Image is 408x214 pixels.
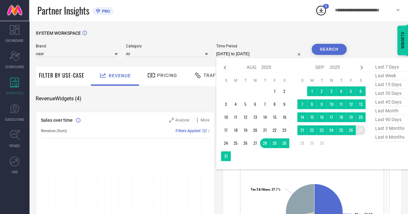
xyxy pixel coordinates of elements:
[36,31,81,36] span: SYSTEM WORKSPACE
[251,188,280,191] text: : 27.7 %
[307,78,317,83] th: Monday
[221,151,231,161] td: Sun Aug 31 2025
[327,112,336,122] td: Wed Sep 17 2025
[270,86,279,96] td: Fri Aug 01 2025
[346,125,356,135] td: Fri Sep 26 2025
[201,118,209,122] span: More
[307,138,317,148] td: Mon Sep 29 2025
[307,86,317,96] td: Mon Sep 01 2025
[327,78,336,83] th: Wednesday
[279,86,289,96] td: Sat Aug 02 2025
[100,9,110,14] span: PRO
[241,138,250,148] td: Tue Aug 26 2025
[270,99,279,109] td: Fri Aug 08 2025
[221,78,231,83] th: Sunday
[374,71,406,80] span: last week
[297,112,307,122] td: Sun Sep 14 2025
[216,44,303,48] span: Time Period
[126,44,208,48] span: Category
[327,125,336,135] td: Wed Sep 24 2025
[250,125,260,135] td: Wed Aug 20 2025
[41,118,73,123] span: Sales over time
[374,63,406,71] span: last 7 days
[260,112,270,122] td: Thu Aug 14 2025
[250,138,260,148] td: Wed Aug 27 2025
[270,125,279,135] td: Fri Aug 22 2025
[336,125,346,135] td: Thu Sep 25 2025
[109,73,131,78] span: Revenue
[374,107,406,115] span: last month
[157,73,177,78] span: Pricing
[41,129,67,133] span: Revenue (Sum)
[346,112,356,122] td: Fri Sep 19 2025
[312,44,347,55] button: Search
[317,99,327,109] td: Tue Sep 09 2025
[297,138,307,148] td: Sun Sep 28 2025
[5,64,24,69] span: SCORECARDS
[325,4,327,8] span: 1
[270,138,279,148] td: Fri Aug 29 2025
[317,86,327,96] td: Tue Sep 02 2025
[336,78,346,83] th: Thursday
[169,118,174,122] svg: Zoom
[6,91,24,95] span: WORKSPACE
[317,125,327,135] td: Tue Sep 23 2025
[374,80,406,89] span: last 15 days
[327,99,336,109] td: Wed Sep 10 2025
[204,73,224,78] span: Traffic
[9,143,20,148] span: TRENDS
[346,86,356,96] td: Fri Sep 05 2025
[356,125,365,135] td: Sat Sep 27 2025
[336,112,346,122] td: Thu Sep 18 2025
[241,78,250,83] th: Tuesday
[297,78,307,83] th: Sunday
[374,115,406,124] span: last 90 days
[279,138,289,148] td: Sat Aug 30 2025
[297,125,307,135] td: Sun Sep 21 2025
[279,78,289,83] th: Saturday
[36,95,81,102] span: Revenue Widgets ( 4 )
[250,99,260,109] td: Wed Aug 06 2025
[374,133,406,142] span: last 6 months
[231,78,241,83] th: Monday
[346,78,356,83] th: Friday
[221,99,231,109] td: Sun Aug 03 2025
[250,112,260,122] td: Wed Aug 13 2025
[317,112,327,122] td: Tue Sep 16 2025
[297,99,307,109] td: Sun Sep 07 2025
[12,170,18,174] span: FWD
[270,112,279,122] td: Fri Aug 15 2025
[307,112,317,122] td: Mon Sep 15 2025
[260,138,270,148] td: Thu Aug 28 2025
[336,86,346,96] td: Thu Sep 04 2025
[241,112,250,122] td: Tue Aug 12 2025
[327,86,336,96] td: Wed Sep 03 2025
[356,112,365,122] td: Sat Sep 20 2025
[260,78,270,83] th: Thursday
[336,99,346,109] td: Thu Sep 11 2025
[260,125,270,135] td: Thu Aug 21 2025
[279,125,289,135] td: Sat Aug 23 2025
[374,89,406,98] span: last 30 days
[221,125,231,135] td: Sun Aug 17 2025
[231,125,241,135] td: Mon Aug 18 2025
[231,112,241,122] td: Mon Aug 11 2025
[279,99,289,109] td: Sat Aug 09 2025
[231,138,241,148] td: Mon Aug 25 2025
[307,125,317,135] td: Mon Sep 22 2025
[37,4,89,17] span: Partner Insights
[356,99,365,109] td: Sat Sep 13 2025
[356,78,365,83] th: Saturday
[216,50,303,58] input: Select time period
[176,129,201,133] span: Filters Applied
[374,124,406,133] span: last 3 months
[6,38,23,43] span: DASHBOARD
[221,112,231,122] td: Sun Aug 10 2025
[260,99,270,109] td: Thu Aug 07 2025
[36,44,118,48] span: Brand
[358,64,365,71] div: Next month
[307,99,317,109] td: Mon Sep 08 2025
[317,138,327,148] td: Tue Sep 30 2025
[208,129,209,133] span: |
[251,188,270,191] tspan: Tier 3 & Others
